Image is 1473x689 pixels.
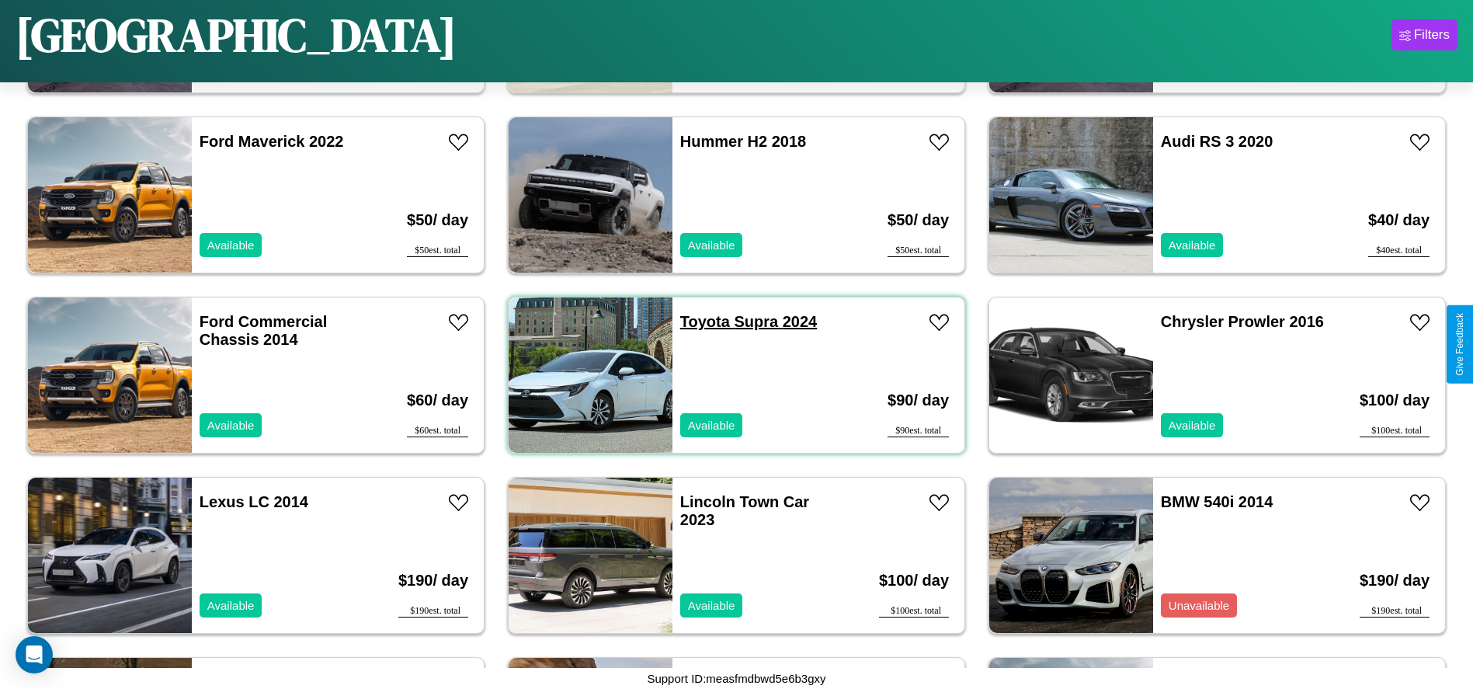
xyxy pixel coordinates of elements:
[398,605,468,618] div: $ 190 est. total
[688,235,735,256] p: Available
[200,313,328,348] a: Ford Commercial Chassis 2014
[1360,425,1430,437] div: $ 100 est. total
[888,196,949,245] h3: $ 50 / day
[1391,19,1457,50] button: Filters
[680,493,809,528] a: Lincoln Town Car 2023
[16,3,457,67] h1: [GEOGRAPHIC_DATA]
[407,425,468,437] div: $ 60 est. total
[1454,313,1465,376] div: Give Feedback
[1360,556,1430,605] h3: $ 190 / day
[200,133,344,150] a: Ford Maverick 2022
[398,556,468,605] h3: $ 190 / day
[200,493,308,510] a: Lexus LC 2014
[879,556,949,605] h3: $ 100 / day
[1169,415,1216,436] p: Available
[207,415,255,436] p: Available
[1360,376,1430,425] h3: $ 100 / day
[1169,235,1216,256] p: Available
[888,245,949,257] div: $ 50 est. total
[207,235,255,256] p: Available
[407,196,468,245] h3: $ 50 / day
[647,668,825,689] p: Support ID: measfmdbwd5e6b3gxy
[879,605,949,618] div: $ 100 est. total
[1414,27,1450,43] div: Filters
[688,595,735,616] p: Available
[207,595,255,616] p: Available
[1360,605,1430,618] div: $ 190 est. total
[680,133,806,150] a: Hummer H2 2018
[16,636,53,673] div: Open Intercom Messenger
[1169,595,1229,616] p: Unavailable
[680,313,817,330] a: Toyota Supra 2024
[1161,313,1324,330] a: Chrysler Prowler 2016
[1368,196,1430,245] h3: $ 40 / day
[407,376,468,425] h3: $ 60 / day
[888,376,949,425] h3: $ 90 / day
[688,415,735,436] p: Available
[407,245,468,257] div: $ 50 est. total
[1161,493,1273,510] a: BMW 540i 2014
[1368,245,1430,257] div: $ 40 est. total
[888,425,949,437] div: $ 90 est. total
[1161,133,1273,150] a: Audi RS 3 2020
